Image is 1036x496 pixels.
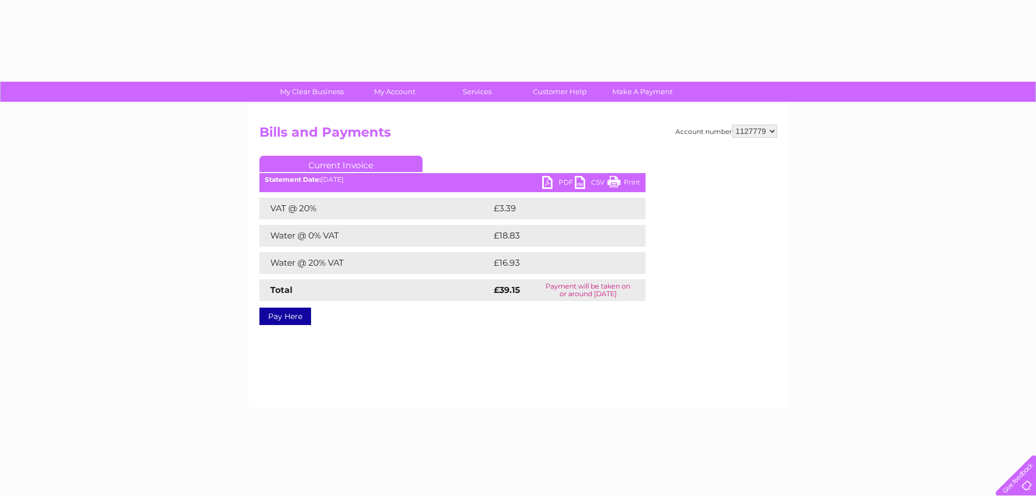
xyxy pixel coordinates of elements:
a: CSV [575,176,607,192]
div: [DATE] [259,176,646,183]
a: PDF [542,176,575,192]
a: Pay Here [259,308,311,325]
td: VAT @ 20% [259,198,491,219]
a: Customer Help [515,82,605,102]
a: My Clear Business [267,82,357,102]
td: £3.39 [491,198,620,219]
a: Make A Payment [598,82,687,102]
a: Services [432,82,522,102]
strong: Total [270,285,293,295]
a: Print [607,176,640,192]
td: £16.93 [491,252,623,274]
strong: £39.15 [494,285,520,295]
td: Payment will be taken on or around [DATE] [531,279,645,301]
a: Current Invoice [259,156,423,172]
td: Water @ 0% VAT [259,225,491,247]
h2: Bills and Payments [259,125,777,145]
div: Account number [675,125,777,138]
td: Water @ 20% VAT [259,252,491,274]
td: £18.83 [491,225,623,247]
b: Statement Date: [265,175,321,183]
a: My Account [350,82,439,102]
